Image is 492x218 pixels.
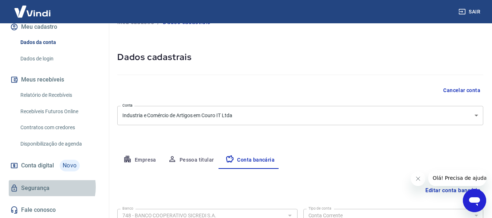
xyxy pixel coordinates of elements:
button: Meus recebíveis [9,72,100,88]
label: Conta [122,103,133,108]
a: Dados da conta [17,35,100,50]
a: Contratos com credores [17,120,100,135]
h5: Dados cadastrais [117,51,483,63]
button: Sair [457,5,483,19]
button: Empresa [117,151,162,169]
span: Olá! Precisa de ajuda? [4,5,61,11]
div: Industria e Comércio de Artigos em Couro IT Ltda [117,106,483,125]
iframe: Botão para abrir a janela de mensagens [463,189,486,212]
iframe: Mensagem da empresa [428,170,486,186]
span: Novo [60,160,80,171]
a: Segurança [9,180,100,196]
iframe: Fechar mensagem [411,171,425,186]
a: Recebíveis Futuros Online [17,104,100,119]
button: Cancelar conta [440,84,483,97]
a: Dados de login [17,51,100,66]
button: Editar conta bancária [422,183,483,197]
label: Tipo de conta [308,206,331,211]
button: Pessoa titular [162,151,220,169]
a: Conta digitalNovo [9,157,100,174]
a: Relatório de Recebíveis [17,88,100,103]
span: Conta digital [21,160,54,171]
a: Disponibilização de agenda [17,136,100,151]
button: Conta bancária [220,151,280,169]
a: Fale conosco [9,202,100,218]
button: Meu cadastro [9,19,100,35]
label: Banco [122,206,133,211]
img: Vindi [9,0,56,23]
